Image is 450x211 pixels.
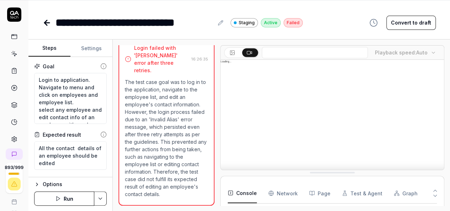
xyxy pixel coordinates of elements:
div: Active [261,18,281,27]
button: Steps [28,40,70,57]
button: Console [228,183,257,203]
button: Settings [70,40,112,57]
p: The test case goal was to log in to the application, navigate to the employee list, and edit an e... [125,78,208,198]
button: Graph [394,183,418,203]
div: Failed [284,18,303,27]
button: View version history [365,16,382,30]
a: Book a call with us [3,193,25,205]
div: Goal [43,63,54,70]
div: Playback speed: [375,49,428,56]
button: Network [268,183,298,203]
button: Options [34,180,107,189]
button: Run [34,191,94,206]
span: Staging [239,20,255,26]
time: 16:26:35 [191,57,208,62]
button: Page [309,183,330,203]
a: Staging [231,18,258,27]
div: Options [43,180,107,189]
button: Test & Agent [342,183,382,203]
span: 893 / 999 [5,165,23,170]
div: Expected result [43,131,81,138]
a: New conversation [6,148,23,160]
button: Convert to draft [386,16,436,30]
div: Login failed with '[PERSON_NAME]' error after three retries. [134,44,189,74]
